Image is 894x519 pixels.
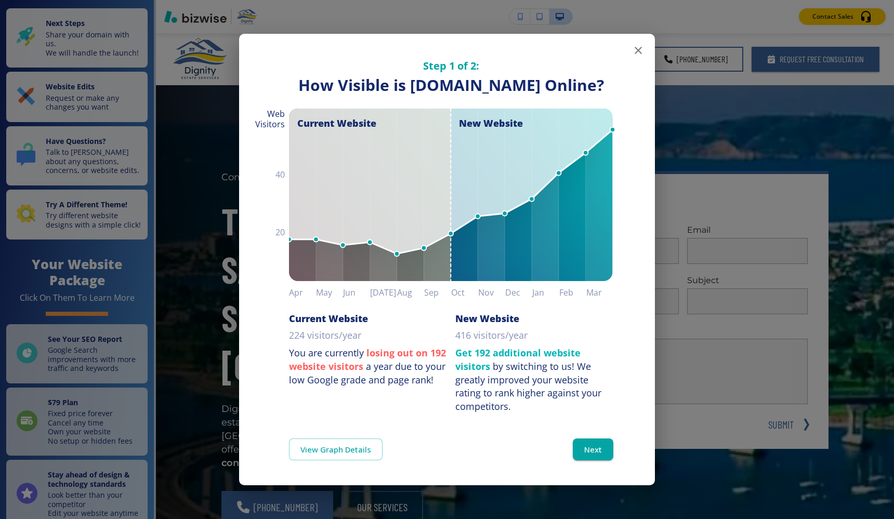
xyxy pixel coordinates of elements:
[532,285,559,300] h6: Jan
[316,285,343,300] h6: May
[573,438,613,460] button: Next
[370,285,397,300] h6: [DATE]
[455,329,528,342] p: 416 visitors/year
[424,285,451,300] h6: Sep
[478,285,505,300] h6: Nov
[455,312,519,325] h6: New Website
[397,285,424,300] h6: Aug
[289,329,361,342] p: 224 visitors/year
[559,285,586,300] h6: Feb
[455,347,581,372] strong: Get 192 additional website visitors
[289,438,383,460] a: View Graph Details
[343,285,370,300] h6: Jun
[505,285,532,300] h6: Dec
[289,347,447,387] p: You are currently a year due to your low Google grade and page rank!
[455,347,613,414] p: by switching to us!
[289,312,368,325] h6: Current Website
[586,285,613,300] h6: Mar
[451,285,478,300] h6: Oct
[289,347,446,372] strong: losing out on 192 website visitors
[455,360,601,412] div: We greatly improved your website rating to rank higher against your competitors.
[289,285,316,300] h6: Apr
